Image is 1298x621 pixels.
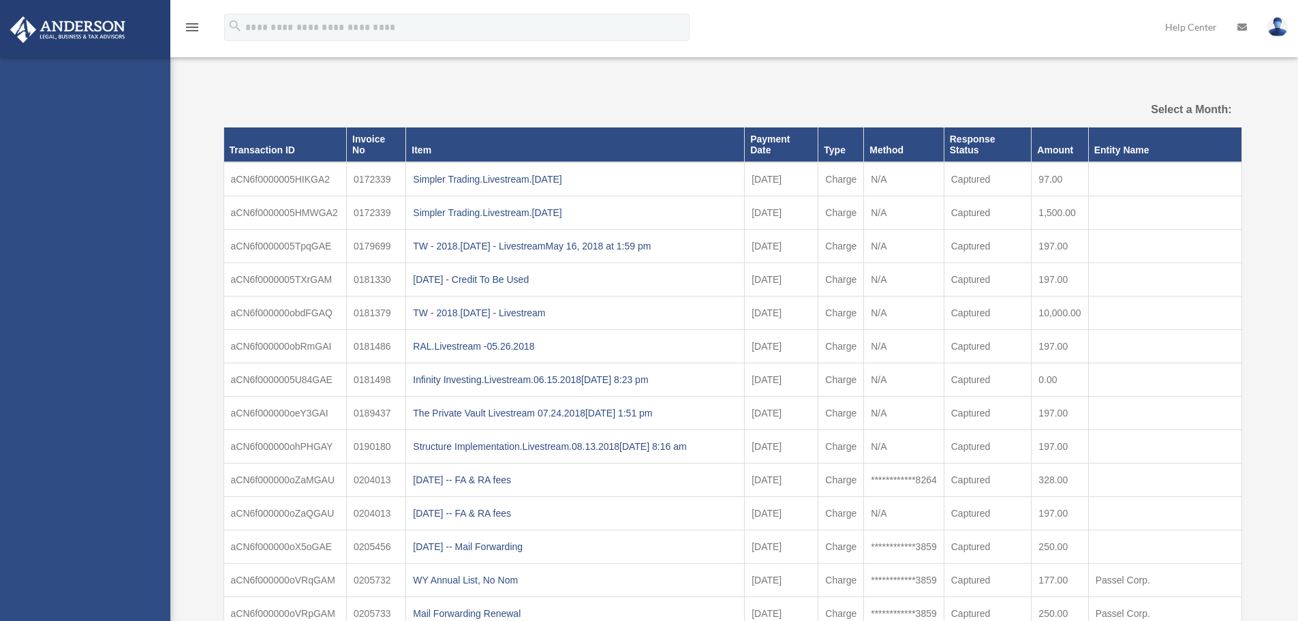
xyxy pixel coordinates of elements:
i: search [228,18,243,33]
td: 197.00 [1032,263,1088,297]
td: [DATE] [745,497,818,530]
img: Anderson Advisors Platinum Portal [6,16,129,43]
td: 197.00 [1032,497,1088,530]
td: Captured [944,497,1032,530]
td: Captured [944,363,1032,397]
td: Charge [818,196,864,230]
td: aCN6f000000oeY3GAI [223,397,347,430]
td: Charge [818,230,864,263]
div: [DATE] -- FA & RA fees [413,504,737,523]
td: [DATE] [745,530,818,564]
td: 1,500.00 [1032,196,1088,230]
td: N/A [864,162,944,196]
td: [DATE] [745,196,818,230]
td: 177.00 [1032,564,1088,597]
div: Infinity Investing.Livestream.06.15.2018[DATE] 8:23 pm [413,370,737,389]
td: Charge [818,263,864,297]
td: 0181486 [347,330,406,363]
td: aCN6f000000ohPHGAY [223,430,347,464]
td: [DATE] [745,564,818,597]
td: N/A [864,230,944,263]
div: [DATE] -- FA & RA fees [413,470,737,489]
td: aCN6f000000oX5oGAE [223,530,347,564]
td: Charge [818,363,864,397]
td: N/A [864,263,944,297]
td: Captured [944,564,1032,597]
td: N/A [864,430,944,464]
td: 197.00 [1032,430,1088,464]
td: N/A [864,497,944,530]
td: aCN6f000000oZaMGAU [223,464,347,497]
td: Captured [944,330,1032,363]
td: 0190180 [347,430,406,464]
th: Payment Date [745,127,818,162]
td: 0181379 [347,297,406,330]
td: aCN6f000000obdFGAQ [223,297,347,330]
div: [DATE] - Credit To Be Used [413,270,737,289]
td: 250.00 [1032,530,1088,564]
td: Charge [818,397,864,430]
div: Structure Implementation.Livestream.08.13.2018[DATE] 8:16 am [413,437,737,456]
div: Simpler Trading.Livestream.[DATE] [413,170,737,189]
td: 0172339 [347,162,406,196]
td: Charge [818,330,864,363]
th: Item [406,127,745,162]
td: [DATE] [745,464,818,497]
td: 0179699 [347,230,406,263]
td: aCN6f0000005U84GAE [223,363,347,397]
div: TW - 2018.[DATE] - Livestream [413,303,737,322]
td: 0.00 [1032,363,1088,397]
td: [DATE] [745,297,818,330]
td: aCN6f0000005HIKGA2 [223,162,347,196]
td: aCN6f0000005TpqGAE [223,230,347,263]
td: 0205456 [347,530,406,564]
td: Charge [818,430,864,464]
td: 0204013 [347,497,406,530]
td: [DATE] [745,263,818,297]
td: N/A [864,363,944,397]
td: aCN6f0000005HMWGA2 [223,196,347,230]
td: Charge [818,530,864,564]
td: Charge [818,464,864,497]
th: Method [864,127,944,162]
td: 0204013 [347,464,406,497]
td: 328.00 [1032,464,1088,497]
td: Captured [944,297,1032,330]
td: [DATE] [745,430,818,464]
td: N/A [864,297,944,330]
td: 197.00 [1032,397,1088,430]
td: Charge [818,497,864,530]
label: Select a Month: [1082,100,1231,119]
td: Captured [944,430,1032,464]
td: [DATE] [745,230,818,263]
td: 97.00 [1032,162,1088,196]
img: User Pic [1267,17,1288,37]
th: Invoice No [347,127,406,162]
td: [DATE] [745,162,818,196]
th: Amount [1032,127,1088,162]
td: N/A [864,196,944,230]
i: menu [184,19,200,35]
td: 10,000.00 [1032,297,1088,330]
td: N/A [864,397,944,430]
td: 197.00 [1032,230,1088,263]
td: aCN6f000000oZaQGAU [223,497,347,530]
td: Captured [944,530,1032,564]
div: [DATE] -- Mail Forwarding [413,537,737,556]
div: RAL.Livestream -05.26.2018 [413,337,737,356]
td: 0172339 [347,196,406,230]
td: N/A [864,330,944,363]
td: 0181330 [347,263,406,297]
td: Captured [944,464,1032,497]
td: Captured [944,263,1032,297]
td: Captured [944,230,1032,263]
td: aCN6f000000oVRqGAM [223,564,347,597]
td: [DATE] [745,330,818,363]
th: Entity Name [1088,127,1241,162]
div: Simpler Trading.Livestream.[DATE] [413,203,737,222]
td: Charge [818,297,864,330]
td: 0189437 [347,397,406,430]
a: menu [184,24,200,35]
th: Response Status [944,127,1032,162]
td: Charge [818,564,864,597]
